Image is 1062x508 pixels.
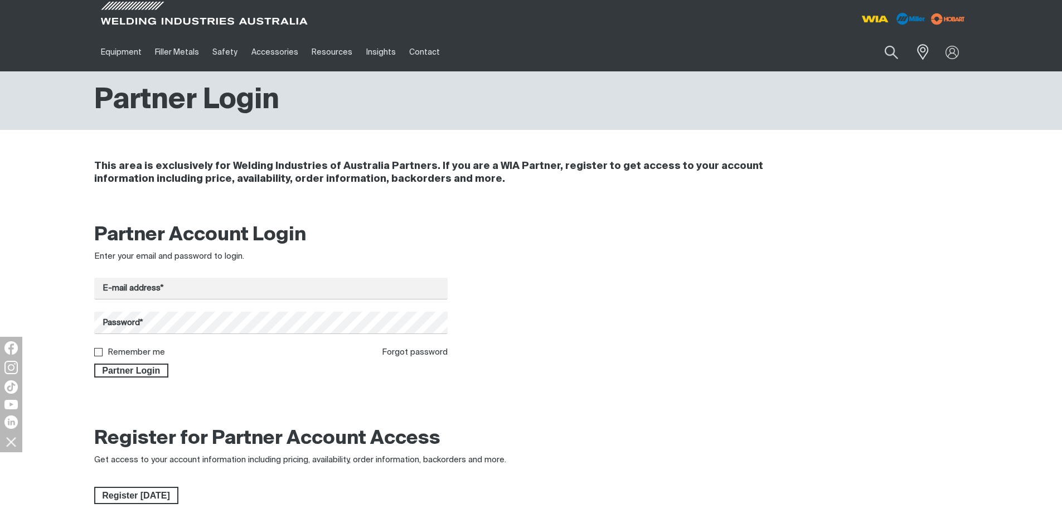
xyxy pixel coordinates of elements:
a: Contact [403,33,447,71]
img: YouTube [4,400,18,409]
span: Register [DATE] [95,487,177,505]
a: Equipment [94,33,148,71]
img: Instagram [4,361,18,374]
a: Filler Metals [148,33,206,71]
h1: Partner Login [94,83,279,119]
span: Get access to your account information including pricing, availability, order information, backor... [94,456,506,464]
h2: Register for Partner Account Access [94,427,440,451]
div: Enter your email and password to login. [94,250,448,263]
img: TikTok [4,380,18,394]
h4: This area is exclusively for Welding Industries of Australia Partners. If you are a WIA Partner, ... [94,160,819,186]
a: Safety [206,33,244,71]
img: miller [928,11,968,27]
h2: Partner Account Login [94,223,448,248]
img: LinkedIn [4,415,18,429]
img: Facebook [4,341,18,355]
a: Resources [305,33,359,71]
img: hide socials [2,432,21,451]
a: Register Today [94,487,178,505]
label: Remember me [108,348,165,356]
nav: Main [94,33,750,71]
button: Search products [872,39,910,65]
a: Forgot password [382,348,448,356]
a: Insights [359,33,402,71]
input: Product name or item number... [858,39,910,65]
a: Accessories [245,33,305,71]
button: Partner Login [94,364,169,378]
span: Partner Login [95,364,168,378]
